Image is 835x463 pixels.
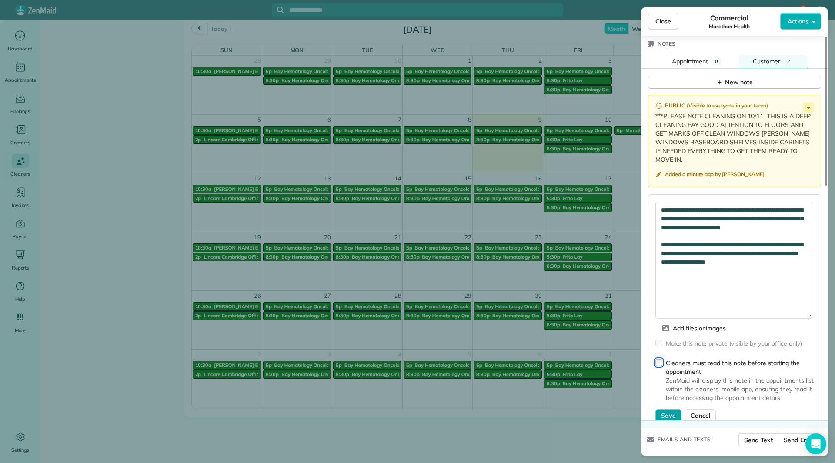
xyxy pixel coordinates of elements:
[673,324,726,333] span: Add files or images
[655,17,671,26] span: Close
[655,112,815,164] p: ***PLEASE NOTE CLEANING ON 10/11 THIS IS A DEEP CLEANING PAY GOOD ATTENTION TO FLOORS AND GET MAR...
[665,171,765,178] span: Added a minute ago by [PERSON_NAME]
[805,433,826,454] div: Open Intercom Messenger
[666,339,802,348] label: Make this note private (visible by your office only)
[655,171,765,180] button: Added a minute ago by [PERSON_NAME]
[666,359,814,376] label: Cleaners must read this note before starting the appointment
[655,409,681,422] button: Save
[648,76,821,89] button: New note
[788,17,808,26] span: Actions
[687,102,768,110] span: ( Visible to everyone in your team )
[658,435,711,444] span: Emails and texts
[753,57,780,65] span: Customer
[709,23,749,30] span: Marathon Health
[658,40,676,48] span: Notes
[691,411,710,420] span: Cancel
[778,433,821,446] button: Send Email
[665,101,685,110] span: Public
[716,78,753,87] div: New note
[672,57,708,65] span: Appointment
[738,433,779,446] button: Send Text
[655,322,733,334] button: Add files or images
[718,454,751,463] button: Show more
[784,436,815,444] span: Send Email
[685,409,716,422] button: Cancel
[666,376,814,402] span: ZenMaid will display this note in the appointments list within the cleaners’ mobile app, ensuring...
[661,411,676,420] span: Save
[710,13,748,23] span: Commercial
[787,58,790,64] span: 2
[715,58,718,64] span: 0
[648,13,678,30] button: Close
[744,436,773,444] span: Send Text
